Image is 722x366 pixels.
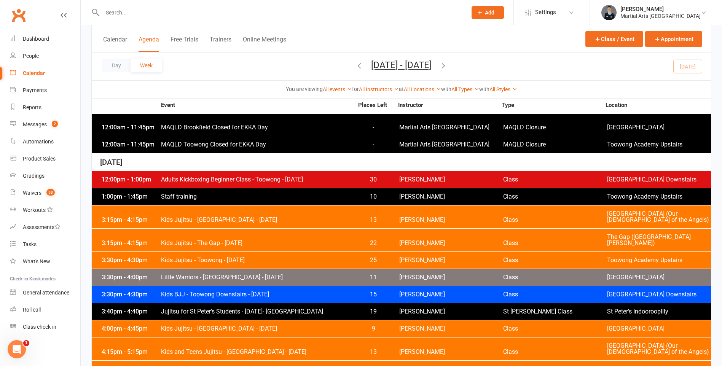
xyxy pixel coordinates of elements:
[10,185,80,202] a: Waivers 53
[354,349,394,355] span: 13
[620,6,701,13] div: [PERSON_NAME]
[607,326,711,332] span: [GEOGRAPHIC_DATA]
[489,86,517,92] a: All Styles
[161,257,354,263] span: Kids Jujitsu - Toowong - [DATE]
[243,36,286,52] button: Online Meetings
[607,274,711,280] span: [GEOGRAPHIC_DATA]
[100,217,161,223] div: 3:15pm - 4:15pm
[23,87,47,93] div: Payments
[607,309,711,315] span: St Peter's Indooroopilly
[399,86,404,92] strong: at
[10,133,80,150] a: Automations
[10,301,80,318] a: Roll call
[100,177,161,183] div: 12:00pm - 1:00pm
[607,257,711,263] span: Toowong Academy Upstairs
[161,349,354,355] span: Kids and Teens Jujitsu - [GEOGRAPHIC_DATA] - [DATE]
[286,86,323,92] strong: You are viewing
[607,124,711,130] span: [GEOGRAPHIC_DATA]
[535,4,556,21] span: Settings
[161,274,354,280] span: Little Warriors - [GEOGRAPHIC_DATA] - [DATE]
[102,59,131,72] button: Day
[399,177,503,183] span: [PERSON_NAME]
[354,309,394,315] span: 19
[10,116,80,133] a: Messages 2
[607,343,711,355] span: [GEOGRAPHIC_DATA] (Our [DEMOGRAPHIC_DATA] of the Angels)
[354,274,394,280] span: 11
[503,349,607,355] span: Class
[161,124,354,130] span: MAQLD Brookfield Closed for EKKA Day
[479,86,489,92] strong: with
[23,53,39,59] div: People
[620,13,701,19] div: Martial Arts [GEOGRAPHIC_DATA]
[23,340,29,346] span: 1
[359,86,399,92] a: All Instructors
[371,60,432,70] button: [DATE] - [DATE]
[503,194,607,200] span: Class
[607,142,711,148] span: Toowong Academy Upstairs
[399,142,503,148] span: Martial Arts [GEOGRAPHIC_DATA]
[503,274,607,280] span: Class
[171,36,198,52] button: Free Trials
[92,153,711,171] div: [DATE]
[503,124,607,130] span: MAQLD Closure
[46,189,55,196] span: 53
[354,142,394,148] span: -
[607,177,711,183] span: [GEOGRAPHIC_DATA] Downstairs
[10,65,80,82] a: Calendar
[161,309,354,315] span: Jujitsu for St Peter's Students - [DATE]- [GEOGRAPHIC_DATA]
[10,236,80,253] a: Tasks
[10,167,80,185] a: Gradings
[645,31,702,47] button: Appointment
[10,284,80,301] a: General attendance kiosk mode
[23,190,41,196] div: Waivers
[23,258,50,264] div: What's New
[100,194,161,200] div: 1:00pm - 1:45pm
[503,309,607,315] span: St [PERSON_NAME] Class
[472,6,504,19] button: Add
[502,102,606,108] strong: Type
[100,274,161,280] div: 3:30pm - 4:00pm
[503,217,607,223] span: Class
[451,86,479,92] a: All Types
[161,291,354,298] span: Kids BJJ - Toowong Downstairs - [DATE]
[100,240,161,246] div: 3:15pm - 4:15pm
[100,7,462,18] input: Search...
[585,31,643,47] button: Class / Event
[131,59,162,72] button: Week
[399,349,503,355] span: [PERSON_NAME]
[503,240,607,246] span: Class
[399,309,503,315] span: [PERSON_NAME]
[8,340,26,358] iframe: Intercom live chat
[354,194,394,200] span: 10
[139,36,159,52] button: Agenda
[10,253,80,270] a: What's New
[23,121,47,127] div: Messages
[354,240,394,246] span: 22
[352,86,359,92] strong: for
[9,6,28,25] a: Clubworx
[23,307,41,313] div: Roll call
[10,48,80,65] a: People
[607,291,711,298] span: [GEOGRAPHIC_DATA] Downstairs
[10,150,80,167] a: Product Sales
[23,70,45,76] div: Calendar
[354,291,394,298] span: 15
[161,240,354,246] span: Kids Jujitsu - The Gap - [DATE]
[503,177,607,183] span: Class
[399,217,503,223] span: [PERSON_NAME]
[354,326,394,332] span: 9
[23,241,37,247] div: Tasks
[23,104,41,110] div: Reports
[23,290,69,296] div: General attendance
[23,138,54,145] div: Automations
[161,142,354,148] span: MAQLD Toowong Closed for EKKA Day
[606,102,709,108] strong: Location
[399,326,503,332] span: [PERSON_NAME]
[399,124,503,130] span: Martial Arts [GEOGRAPHIC_DATA]
[352,102,392,108] strong: Places Left
[100,291,161,298] div: 3:30pm - 4:30pm
[607,211,711,223] span: [GEOGRAPHIC_DATA] (Our [DEMOGRAPHIC_DATA] of the Angels)
[399,274,503,280] span: [PERSON_NAME]
[23,36,49,42] div: Dashboard
[210,36,231,52] button: Trainers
